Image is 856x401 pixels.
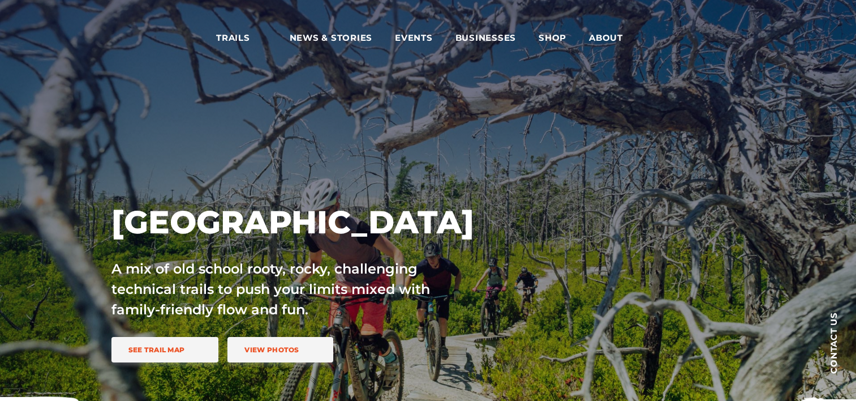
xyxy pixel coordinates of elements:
[111,202,530,242] h1: [GEOGRAPHIC_DATA]
[128,345,185,354] span: See Trail Map
[539,32,566,44] span: Shop
[111,259,455,320] p: A mix of old school rooty, rocky, challenging technical trails to push your limits mixed with fam...
[290,32,373,44] span: News & Stories
[395,32,433,44] span: Events
[244,345,299,354] span: View Photos
[829,312,838,374] span: Contact us
[811,295,856,391] a: Contact us
[589,32,640,44] span: About
[227,337,333,362] a: View Photos trail icon
[216,32,267,44] span: Trails
[111,337,219,362] a: See Trail Map trail icon
[455,32,517,44] span: Businesses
